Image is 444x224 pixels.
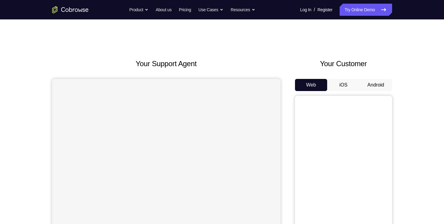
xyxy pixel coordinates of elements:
button: Android [360,79,392,91]
h2: Your Customer [295,58,392,69]
h2: Your Support Agent [52,58,280,69]
a: Log In [300,4,311,16]
span: / [314,6,315,13]
a: Register [317,4,332,16]
a: Try Online Demo [340,4,392,16]
a: Pricing [179,4,191,16]
button: iOS [327,79,360,91]
button: Use Cases [198,4,223,16]
a: Go to the home page [52,6,89,13]
a: About us [156,4,171,16]
button: Product [129,4,148,16]
button: Web [295,79,327,91]
button: Resources [231,4,255,16]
